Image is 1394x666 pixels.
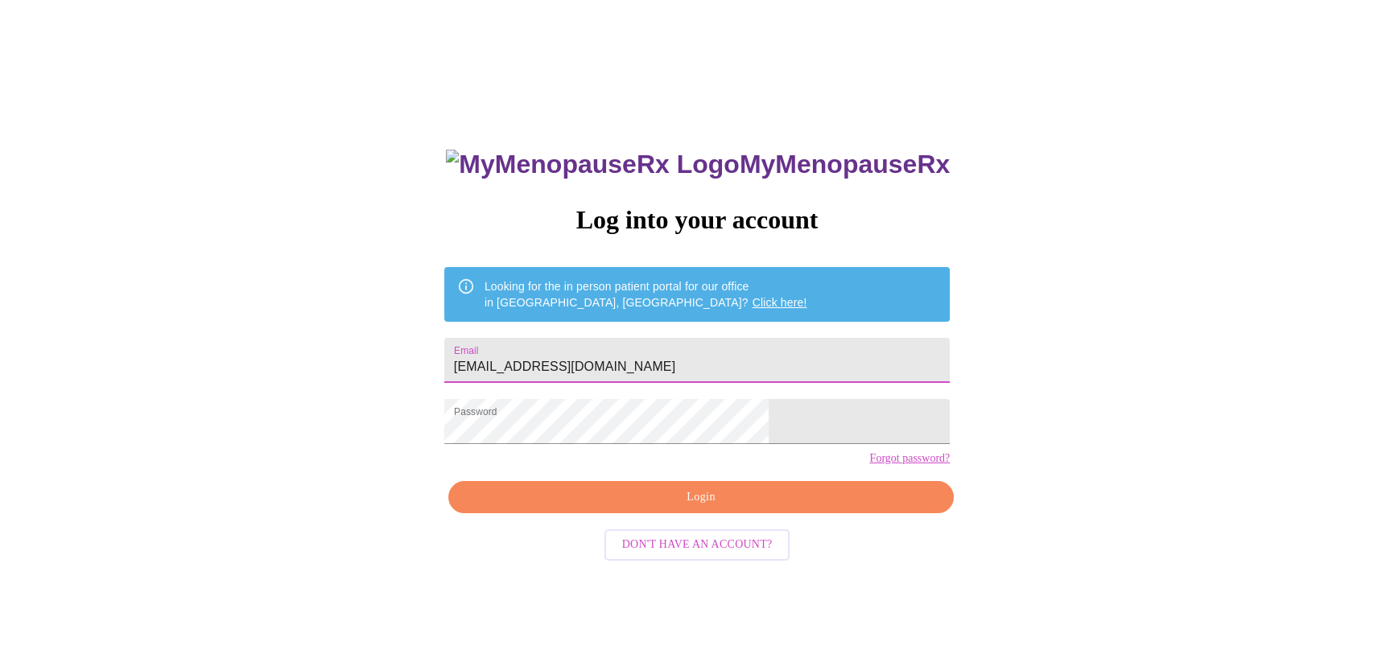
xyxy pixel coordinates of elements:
[600,536,794,550] a: Don't have an account?
[448,481,954,514] button: Login
[622,535,773,555] span: Don't have an account?
[446,150,739,179] img: MyMenopauseRx Logo
[485,272,807,317] div: Looking for the in person patient portal for our office in [GEOGRAPHIC_DATA], [GEOGRAPHIC_DATA]?
[467,487,935,508] span: Login
[869,452,950,465] a: Forgot password?
[753,296,807,309] a: Click here!
[604,529,790,561] button: Don't have an account?
[446,150,950,179] h3: MyMenopauseRx
[444,205,950,235] h3: Log into your account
